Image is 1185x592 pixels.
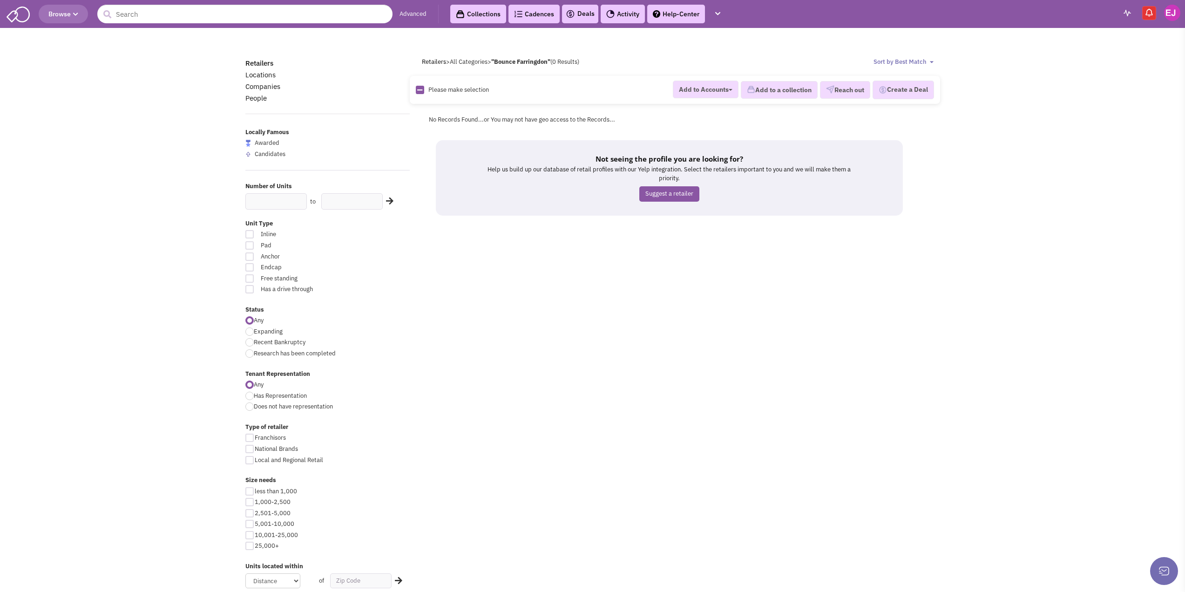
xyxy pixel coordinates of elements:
a: Deals [566,8,595,20]
a: Retailers [422,58,446,66]
label: Status [245,306,410,314]
label: Unit Type [245,219,410,228]
a: Cadences [508,5,560,23]
span: Expanding [254,327,283,335]
span: > [446,58,450,66]
a: Advanced [400,10,427,19]
a: People [245,94,267,102]
span: Has Representation [254,392,307,400]
img: Rectangle.png [416,86,424,94]
img: icon-collection-lavender.png [747,85,755,94]
label: Size needs [245,476,410,485]
a: Activity [601,5,645,23]
span: 10,001-25,000 [255,531,298,539]
input: Search [97,5,393,23]
span: Browse [48,10,78,18]
span: Local and Regional Retail [255,456,323,464]
span: Does not have representation [254,402,333,410]
span: 2,501-5,000 [255,509,291,517]
label: Tenant Representation [245,370,410,379]
span: Anchor [255,252,358,261]
span: > [488,58,491,66]
span: 25,000+ [255,542,279,550]
img: Erin Jarquin [1164,5,1180,21]
b: "Bounce Farringdon" [491,58,550,66]
a: Help-Center [647,5,705,23]
span: Recent Bankruptcy [254,338,305,346]
button: Reach out [820,81,870,99]
img: help.png [653,10,660,18]
button: Add to Accounts [673,81,738,98]
span: Please make selection [428,86,489,94]
span: Endcap [255,263,358,272]
label: Number of Units [245,182,410,191]
span: less than 1,000 [255,487,297,495]
img: locallyfamous-largeicon.png [245,140,251,147]
img: icon-deals.svg [566,8,575,20]
span: No Records Found...or You may not have geo access to the Records... [429,116,615,123]
img: SmartAdmin [7,5,30,22]
span: Candidates [255,150,285,158]
a: Locations [245,70,276,79]
span: 5,001-10,000 [255,520,294,528]
div: Search Nearby [389,575,404,587]
p: Help us build up our database of retail profiles with our Yelp integration. Select the retailers ... [482,165,856,183]
span: Pad [255,241,358,250]
a: Retailers [245,59,273,68]
a: Suggest a retailer [639,186,699,202]
button: Create a Deal [873,81,934,99]
img: icon-collection-lavender-black.svg [456,10,465,19]
span: of [319,577,324,585]
button: Browse [39,5,88,23]
img: Deal-Dollar.png [879,85,887,95]
span: Has a drive through [255,285,358,294]
a: Companies [245,82,280,91]
button: Add to a collection [741,81,818,99]
label: Type of retailer [245,423,410,432]
label: Units located within [245,562,410,571]
input: Zip Code [330,573,392,588]
div: Search Nearby [380,195,395,207]
span: All Categories (0 Results) [450,58,579,66]
span: 1,000-2,500 [255,498,291,506]
img: VectorPaper_Plane.png [826,85,834,94]
img: Activity.png [606,10,615,18]
img: locallyfamous-upvote.png [245,151,251,157]
img: Cadences_logo.png [514,11,522,17]
span: Franchisors [255,434,286,442]
span: Any [254,381,264,388]
span: Free standing [255,274,358,283]
span: Inline [255,230,358,239]
h5: Not seeing the profile you are looking for? [482,154,856,163]
label: Locally Famous [245,128,410,137]
span: Awarded [255,139,279,147]
span: National Brands [255,445,298,453]
a: Collections [450,5,506,23]
span: Any [254,316,264,324]
span: Research has been completed [254,349,336,357]
label: to [310,197,316,206]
